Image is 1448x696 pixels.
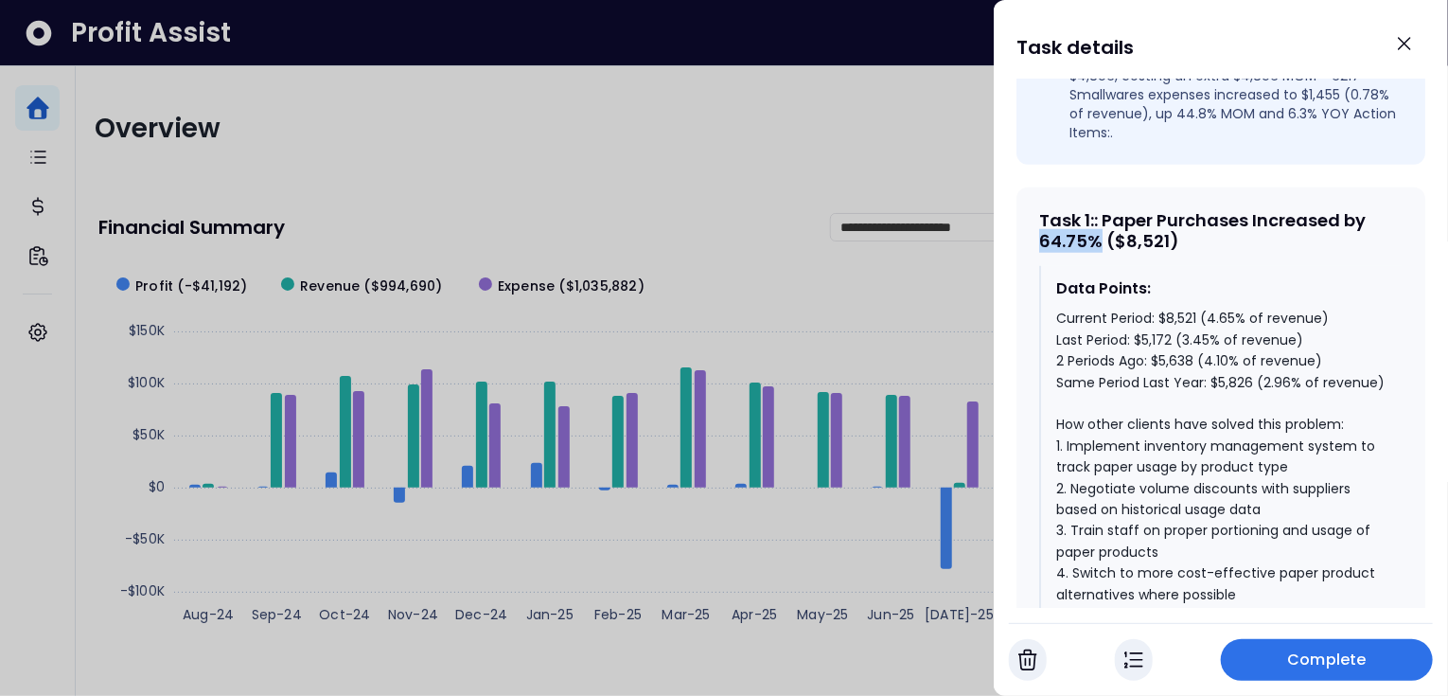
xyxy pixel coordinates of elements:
button: Close [1384,23,1425,64]
img: In Progress [1124,649,1143,671]
h1: Task details [1016,30,1134,64]
img: Cancel Task [1018,649,1037,671]
div: Task 1 : : Paper Purchases Increased by 64.75% ($8,521) [1039,210,1403,251]
span: Complete [1288,649,1367,671]
div: Data Points: [1056,277,1387,300]
button: Complete [1221,639,1433,681]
